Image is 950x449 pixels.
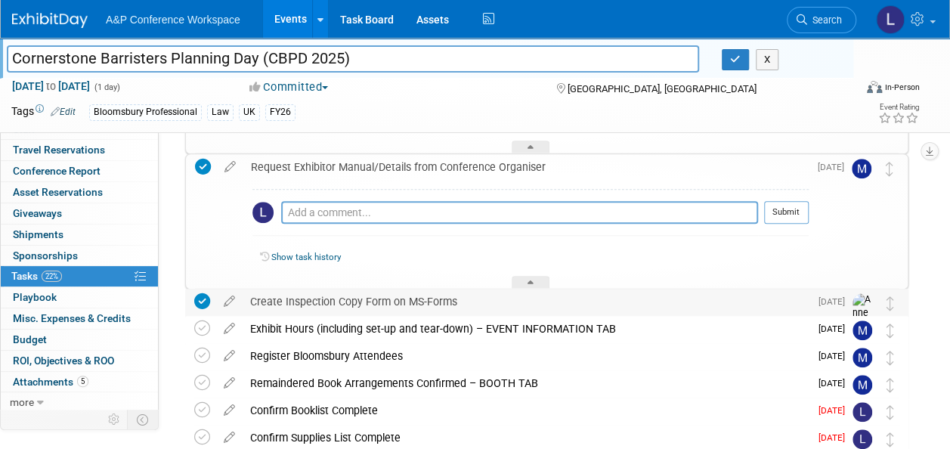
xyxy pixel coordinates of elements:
[1,161,158,181] a: Conference Report
[265,104,296,120] div: FY26
[77,376,88,387] span: 5
[44,80,58,92] span: to
[1,330,158,350] a: Budget
[884,82,920,93] div: In-Person
[101,410,128,429] td: Personalize Event Tab Strip
[756,49,779,70] button: X
[13,249,78,262] span: Sponsorships
[818,432,853,443] span: [DATE]
[887,432,894,447] i: Move task
[1,308,158,329] a: Misc. Expenses & Credits
[853,429,872,449] img: Louise Morgan
[216,295,243,308] a: edit
[1,224,158,245] a: Shipments
[1,182,158,203] a: Asset Reservations
[216,376,243,390] a: edit
[13,376,88,388] span: Attachments
[252,202,274,223] img: Louise Morgan
[42,271,62,282] span: 22%
[217,160,243,174] a: edit
[93,82,120,92] span: (1 day)
[1,287,158,308] a: Playbook
[853,402,872,422] img: Louise Morgan
[853,348,872,367] img: Matt Hambridge
[13,291,57,303] span: Playbook
[1,246,158,266] a: Sponsorships
[13,207,62,219] span: Giveaways
[51,107,76,117] a: Edit
[886,162,893,176] i: Move task
[89,104,202,120] div: Bloomsbury Professional
[13,333,47,345] span: Budget
[243,154,809,180] div: Request Exhibitor Manual/Details from Conference Organiser
[10,396,34,408] span: more
[853,375,872,395] img: Matt Hambridge
[818,296,853,307] span: [DATE]
[853,293,875,347] img: Anne Weston
[878,104,919,111] div: Event Rating
[764,201,809,224] button: Submit
[243,370,809,396] div: Remaindered Book Arrangements Confirmed – BOOTH TAB
[13,123,36,135] span: Staff
[13,186,103,198] span: Asset Reservations
[1,372,158,392] a: Attachments5
[243,289,809,314] div: Create Inspection Copy Form on MS-Forms
[1,203,158,224] a: Giveaways
[13,165,101,177] span: Conference Report
[106,14,240,26] span: A&P Conference Workspace
[243,316,809,342] div: Exhibit Hours (including set-up and tear-down) – EVENT INFORMATION TAB
[216,322,243,336] a: edit
[887,405,894,420] i: Move task
[239,104,260,120] div: UK
[818,162,852,172] span: [DATE]
[876,5,905,34] img: Louise Morgan
[853,320,872,340] img: Matt Hambridge
[887,324,894,338] i: Move task
[818,324,853,334] span: [DATE]
[887,378,894,392] i: Move task
[12,13,88,28] img: ExhibitDay
[13,355,114,367] span: ROI, Objectives & ROO
[216,431,243,444] a: edit
[818,378,853,389] span: [DATE]
[807,14,842,26] span: Search
[818,351,853,361] span: [DATE]
[13,312,131,324] span: Misc. Expenses & Credits
[216,404,243,417] a: edit
[1,351,158,371] a: ROI, Objectives & ROO
[787,7,856,33] a: Search
[887,351,894,365] i: Move task
[216,349,243,363] a: edit
[128,410,159,429] td: Toggle Event Tabs
[11,104,76,121] td: Tags
[11,270,62,282] span: Tasks
[243,343,809,369] div: Register Bloomsbury Attendees
[1,266,158,286] a: Tasks22%
[1,140,158,160] a: Travel Reservations
[244,79,334,95] button: Committed
[11,79,91,93] span: [DATE] [DATE]
[568,83,757,94] span: [GEOGRAPHIC_DATA], [GEOGRAPHIC_DATA]
[207,104,234,120] div: Law
[887,296,894,311] i: Move task
[1,392,158,413] a: more
[852,159,871,178] img: Matt Hambridge
[788,79,920,101] div: Event Format
[818,405,853,416] span: [DATE]
[13,144,105,156] span: Travel Reservations
[13,228,63,240] span: Shipments
[867,81,882,93] img: Format-Inperson.png
[243,398,809,423] div: Confirm Booklist Complete
[271,252,341,262] a: Show task history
